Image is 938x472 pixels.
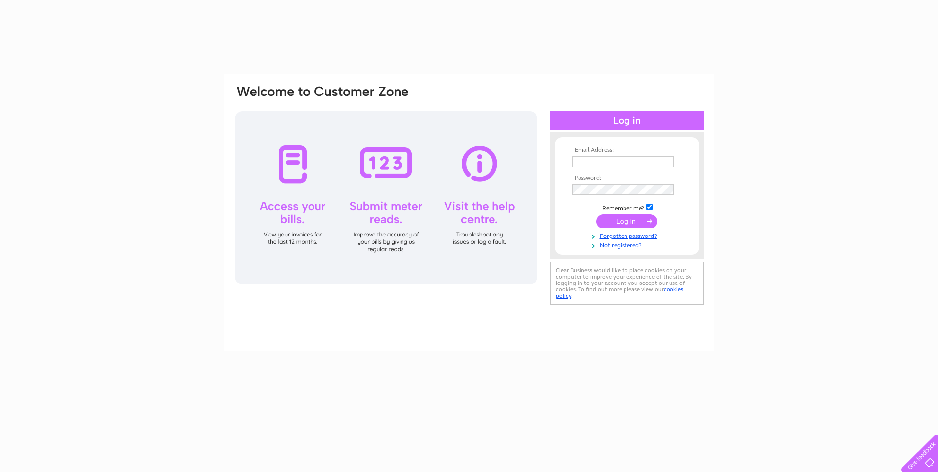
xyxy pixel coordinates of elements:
[572,231,684,240] a: Forgotten password?
[570,147,684,154] th: Email Address:
[572,240,684,249] a: Not registered?
[596,214,657,228] input: Submit
[550,262,704,305] div: Clear Business would like to place cookies on your computer to improve your experience of the sit...
[570,175,684,182] th: Password:
[570,202,684,212] td: Remember me?
[556,286,683,299] a: cookies policy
